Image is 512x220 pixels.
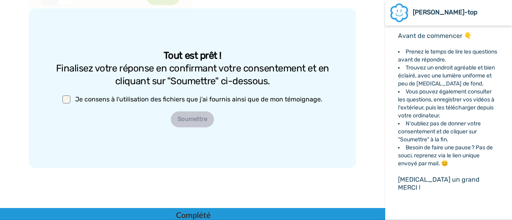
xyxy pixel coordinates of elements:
span: Je consens à l'utilisation des fichiers que j'ai fournis ainsi que de mon témoignage. [75,95,322,103]
button: Soumettre [171,111,214,127]
span: Prenez le temps de lire les questions avant de répondre. [398,48,498,63]
div: [PERSON_NAME]-top [413,8,512,16]
span: N'oubliez pas de donner votre consentement et de cliquer sur "Soumettre" à la fin. [398,120,482,143]
span: Vous pouvez également consulter les questions, enregistrer vos vidéos à l'extérieur, puis les tél... [398,88,496,119]
span: Besoin de faire une pause ? Pas de souci, reprenez via le lien unique envoyé par mail. 😊 [398,144,494,167]
span: Finalisez votre réponse en confirmant votre consentement et en cliquant sur "Soumettre" ci-dessous. [56,63,332,87]
span: Avant de commencer 👇 [398,32,472,40]
span: Trouvez un endroit agréable et bien éclairé, avec une lumière uniforme et peu de [MEDICAL_DATA] d... [398,64,496,87]
span: Tout est prêt ! [164,50,222,61]
img: Profile Image [390,3,409,22]
span: [MEDICAL_DATA] un grand MERCI ! [398,176,481,191]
